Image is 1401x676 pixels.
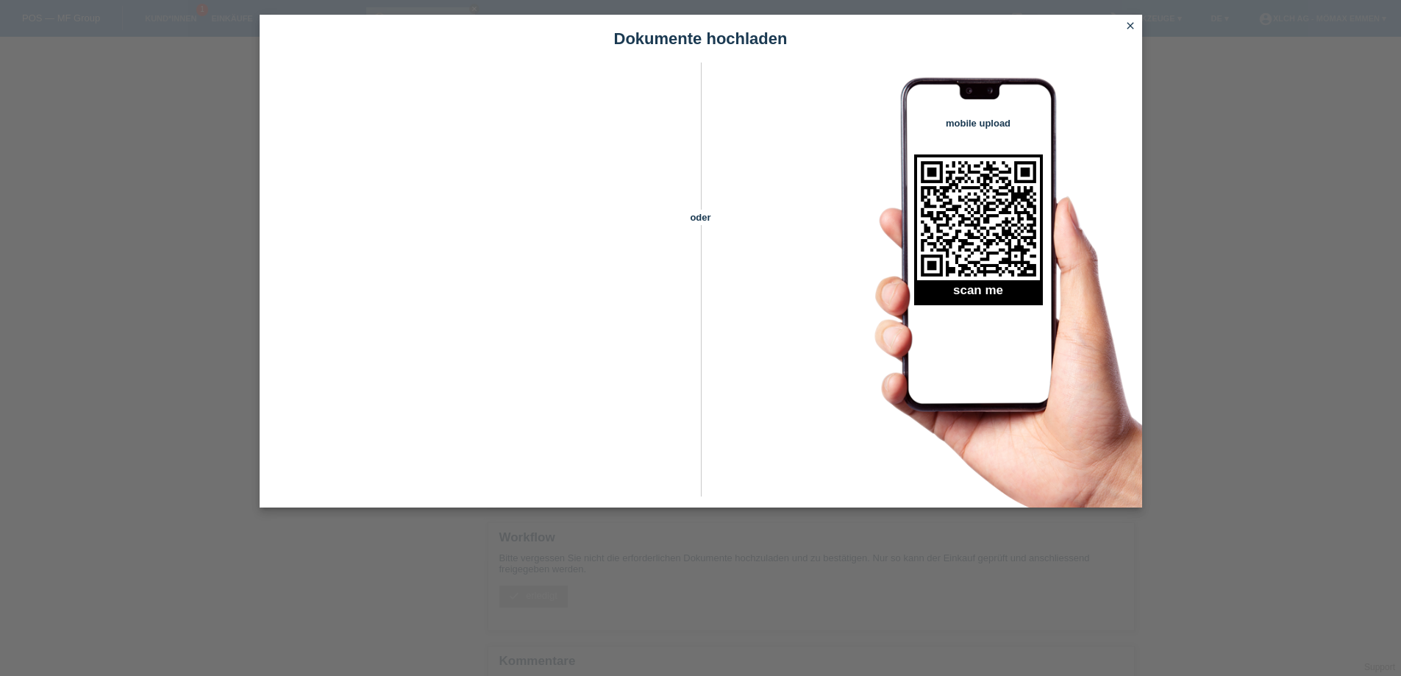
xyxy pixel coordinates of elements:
i: close [1124,20,1136,32]
span: oder [675,210,727,225]
iframe: Upload [282,99,675,467]
a: close [1121,18,1140,35]
h2: scan me [914,283,1043,305]
h1: Dokumente hochladen [260,29,1142,48]
h4: mobile upload [914,118,1043,129]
